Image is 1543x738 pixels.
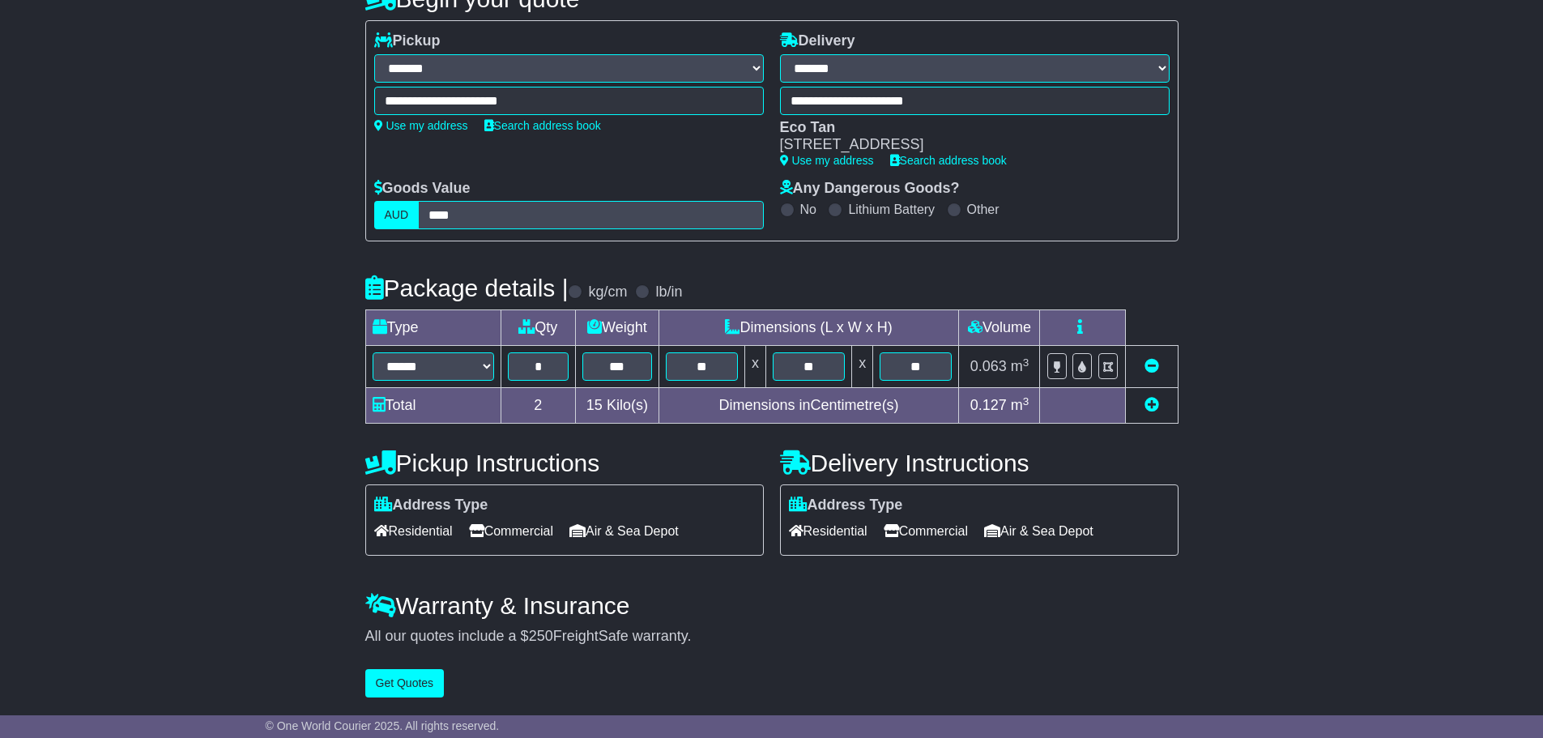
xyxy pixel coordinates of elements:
[970,397,1007,413] span: 0.127
[501,388,576,424] td: 2
[365,450,764,476] h4: Pickup Instructions
[1144,397,1159,413] a: Add new item
[959,310,1040,346] td: Volume
[890,154,1007,167] a: Search address book
[1023,356,1029,369] sup: 3
[365,275,569,301] h4: Package details |
[655,284,682,301] label: lb/in
[374,32,441,50] label: Pickup
[365,388,501,424] td: Total
[984,518,1093,544] span: Air & Sea Depot
[789,497,903,514] label: Address Type
[800,202,816,217] label: No
[365,628,1179,646] div: All our quotes include a $ FreightSafe warranty.
[365,592,1179,619] h4: Warranty & Insurance
[884,518,968,544] span: Commercial
[501,310,576,346] td: Qty
[780,119,1153,137] div: Eco Tan
[576,388,659,424] td: Kilo(s)
[780,180,960,198] label: Any Dangerous Goods?
[586,397,603,413] span: 15
[967,202,1000,217] label: Other
[1023,395,1029,407] sup: 3
[365,669,445,697] button: Get Quotes
[970,358,1007,374] span: 0.063
[852,346,873,388] td: x
[1011,397,1029,413] span: m
[789,518,867,544] span: Residential
[374,497,488,514] label: Address Type
[266,719,500,732] span: © One World Courier 2025. All rights reserved.
[569,518,679,544] span: Air & Sea Depot
[659,310,959,346] td: Dimensions (L x W x H)
[848,202,935,217] label: Lithium Battery
[576,310,659,346] td: Weight
[374,119,468,132] a: Use my address
[780,32,855,50] label: Delivery
[374,518,453,544] span: Residential
[365,310,501,346] td: Type
[588,284,627,301] label: kg/cm
[780,136,1153,154] div: [STREET_ADDRESS]
[1144,358,1159,374] a: Remove this item
[744,346,765,388] td: x
[1011,358,1029,374] span: m
[780,450,1179,476] h4: Delivery Instructions
[469,518,553,544] span: Commercial
[374,180,471,198] label: Goods Value
[659,388,959,424] td: Dimensions in Centimetre(s)
[484,119,601,132] a: Search address book
[780,154,874,167] a: Use my address
[374,201,420,229] label: AUD
[529,628,553,644] span: 250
